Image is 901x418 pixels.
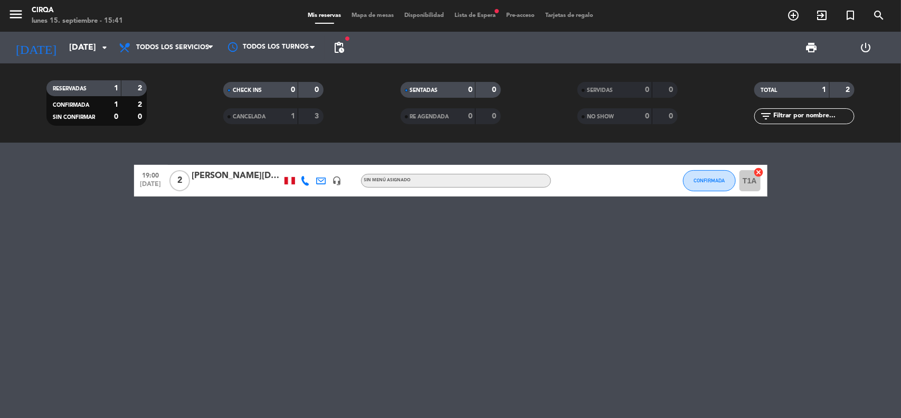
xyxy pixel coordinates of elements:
span: SIN CONFIRMAR [53,115,95,120]
button: menu [8,6,24,26]
span: fiber_manual_record [344,35,350,42]
strong: 0 [291,86,295,94]
i: arrow_drop_down [98,41,111,54]
i: headset_mic [333,176,342,185]
i: power_settings_new [860,41,872,54]
strong: 0 [468,86,472,94]
i: filter_list [760,110,772,123]
strong: 0 [315,86,321,94]
span: TOTAL [761,88,777,93]
span: Disponibilidad [399,13,449,18]
div: CIRQA [32,5,123,16]
strong: 2 [846,86,852,94]
div: [PERSON_NAME][DATE] [192,169,282,183]
span: RE AGENDADA [410,114,449,119]
span: CANCELADA [233,114,265,119]
strong: 1 [291,113,295,120]
span: RESERVADAS [53,86,87,91]
span: SERVIDAS [587,88,613,93]
span: CONFIRMADA [53,103,89,108]
span: Tarjetas de regalo [540,13,599,18]
strong: 0 [645,86,649,94]
span: 2 [169,170,190,191]
strong: 1 [114,101,118,108]
span: CONFIRMADA [694,178,725,183]
strong: 0 [468,113,472,120]
strong: 0 [138,113,144,120]
strong: 0 [492,113,498,120]
span: Pre-acceso [501,13,540,18]
span: fiber_manual_record [494,8,500,14]
div: lunes 15. septiembre - 15:41 [32,16,123,26]
span: [DATE] [138,181,164,193]
i: search [872,9,885,22]
span: Todos los servicios [136,44,209,51]
span: NO SHOW [587,114,614,119]
i: menu [8,6,24,22]
span: pending_actions [333,41,345,54]
span: print [805,41,818,54]
span: 19:00 [138,169,164,181]
div: LOG OUT [839,32,893,63]
strong: 0 [645,113,649,120]
strong: 1 [822,86,827,94]
strong: 0 [669,113,675,120]
strong: 2 [138,101,144,108]
i: cancel [754,167,764,178]
span: Mis reservas [302,13,346,18]
strong: 2 [138,85,144,92]
span: SENTADAS [410,88,438,93]
i: turned_in_not [844,9,857,22]
span: Mapa de mesas [346,13,399,18]
span: CHECK INS [233,88,262,93]
span: Lista de Espera [449,13,501,18]
i: [DATE] [8,36,64,59]
button: CONFIRMADA [683,170,736,191]
span: Sin menú asignado [364,178,411,182]
input: Filtrar por nombre... [772,110,854,122]
strong: 1 [114,85,118,92]
strong: 3 [315,113,321,120]
strong: 0 [669,86,675,94]
i: exit_to_app [815,9,828,22]
i: add_circle_outline [787,9,800,22]
strong: 0 [492,86,498,94]
strong: 0 [114,113,118,120]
